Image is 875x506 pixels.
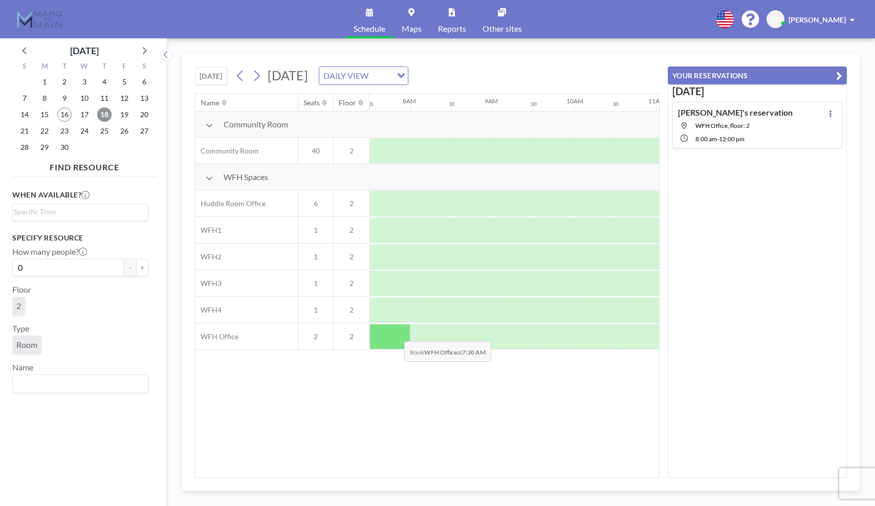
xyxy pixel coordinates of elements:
[94,60,114,74] div: T
[268,68,308,83] span: [DATE]
[695,122,750,129] span: WFH Office, floor: 2
[57,107,72,122] span: Tuesday, September 16, 2025
[449,101,455,107] div: 30
[298,252,333,261] span: 1
[57,75,72,89] span: Tuesday, September 2, 2025
[137,91,151,105] span: Saturday, September 13, 2025
[13,375,148,392] div: Search for option
[678,107,793,118] h4: [PERSON_NAME]'s reservation
[195,199,266,208] span: Huddle Room Office
[321,69,370,82] span: DAILY VIEW
[77,107,92,122] span: Wednesday, September 17, 2025
[224,119,288,129] span: Community Room
[12,323,29,334] label: Type
[334,199,369,208] span: 2
[566,97,583,105] div: 10AM
[195,305,222,315] span: WFH4
[404,341,491,362] span: Book at
[15,60,35,74] div: S
[97,75,112,89] span: Thursday, September 4, 2025
[97,107,112,122] span: Thursday, September 18, 2025
[117,91,132,105] span: Friday, September 12, 2025
[403,97,416,105] div: 8AM
[195,332,238,341] span: WFH Office
[717,135,719,143] span: -
[124,259,136,276] button: -
[57,124,72,138] span: Tuesday, September 23, 2025
[354,25,385,33] span: Schedule
[334,252,369,261] span: 2
[438,25,466,33] span: Reports
[37,140,52,155] span: Monday, September 29, 2025
[37,124,52,138] span: Monday, September 22, 2025
[319,67,408,84] div: Search for option
[334,332,369,341] span: 2
[117,124,132,138] span: Friday, September 26, 2025
[789,15,846,24] span: [PERSON_NAME]
[771,15,780,24] span: RB
[16,9,62,30] img: organization-logo
[37,107,52,122] span: Monday, September 15, 2025
[17,140,32,155] span: Sunday, September 28, 2025
[12,362,33,372] label: Name
[367,101,373,107] div: 30
[298,305,333,315] span: 1
[195,146,259,156] span: Community Room
[17,107,32,122] span: Sunday, September 14, 2025
[648,97,665,105] div: 11AM
[201,98,220,107] div: Name
[334,146,369,156] span: 2
[12,233,148,243] h3: Specify resource
[298,199,333,208] span: 6
[424,348,457,356] b: WFH Office
[137,75,151,89] span: Saturday, September 6, 2025
[12,158,157,172] h4: FIND RESOURCE
[298,146,333,156] span: 40
[195,279,222,288] span: WFH3
[195,67,227,85] button: [DATE]
[77,91,92,105] span: Wednesday, September 10, 2025
[14,377,142,390] input: Search for option
[303,98,320,107] div: Seats
[75,60,95,74] div: W
[134,60,154,74] div: S
[17,124,32,138] span: Sunday, September 21, 2025
[402,25,422,33] span: Maps
[298,279,333,288] span: 1
[195,226,222,235] span: WFH1
[70,43,99,58] div: [DATE]
[298,226,333,235] span: 1
[334,226,369,235] span: 2
[224,172,268,182] span: WFH Spaces
[117,75,132,89] span: Friday, September 5, 2025
[17,91,32,105] span: Sunday, September 7, 2025
[612,101,619,107] div: 30
[57,91,72,105] span: Tuesday, September 9, 2025
[77,124,92,138] span: Wednesday, September 24, 2025
[35,60,55,74] div: M
[719,135,745,143] span: 12:00 PM
[13,204,148,219] div: Search for option
[114,60,134,74] div: F
[16,340,37,350] span: Room
[531,101,537,107] div: 30
[37,91,52,105] span: Monday, September 8, 2025
[12,247,87,257] label: How many people?
[37,75,52,89] span: Monday, September 1, 2025
[97,124,112,138] span: Thursday, September 25, 2025
[97,91,112,105] span: Thursday, September 11, 2025
[334,279,369,288] span: 2
[136,259,148,276] button: +
[55,60,75,74] div: T
[462,348,486,356] b: 7:30 AM
[339,98,356,107] div: Floor
[117,107,132,122] span: Friday, September 19, 2025
[298,332,333,341] span: 2
[57,140,72,155] span: Tuesday, September 30, 2025
[695,135,717,143] span: 8:00 AM
[668,67,847,84] button: YOUR RESERVATIONS
[12,284,31,295] label: Floor
[195,252,222,261] span: WFH2
[672,85,842,98] h3: [DATE]
[483,25,522,33] span: Other sites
